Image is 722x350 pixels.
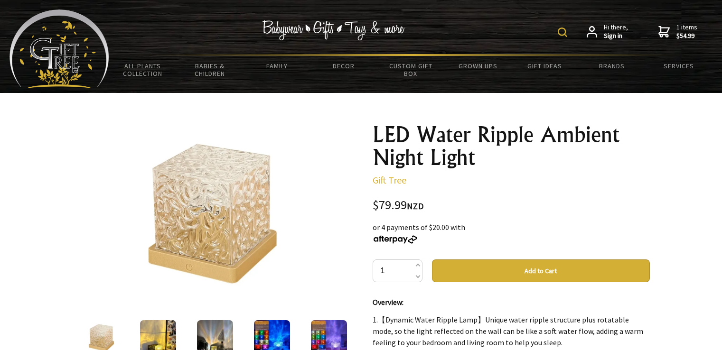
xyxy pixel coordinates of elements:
[407,201,424,212] span: NZD
[176,56,243,83] a: Babies & Children
[377,56,444,83] a: Custom Gift Box
[373,199,650,212] div: $79.99
[9,9,109,88] img: Babyware - Gifts - Toys and more...
[243,56,310,76] a: Family
[373,235,418,244] img: Afterpay
[587,23,628,40] a: Hi there,Sign in
[432,259,650,282] button: Add to Cart
[604,23,628,40] span: Hi there,
[310,56,377,76] a: Decor
[119,123,303,308] img: LED Water Ripple Ambient Night Light
[373,221,650,244] div: or 4 payments of $20.00 with
[373,297,403,307] strong: Overview:
[579,56,646,76] a: Brands
[676,32,697,40] strong: $54.99
[676,23,697,40] span: 1 items
[558,28,567,37] img: product search
[444,56,511,76] a: Grown Ups
[373,123,650,169] h1: LED Water Ripple Ambient Night Light
[511,56,578,76] a: Gift Ideas
[109,56,176,83] a: All Plants Collection
[604,32,628,40] strong: Sign in
[263,20,405,40] img: Babywear - Gifts - Toys & more
[373,174,406,186] a: Gift Tree
[646,56,713,76] a: Services
[658,23,697,40] a: 1 items$54.99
